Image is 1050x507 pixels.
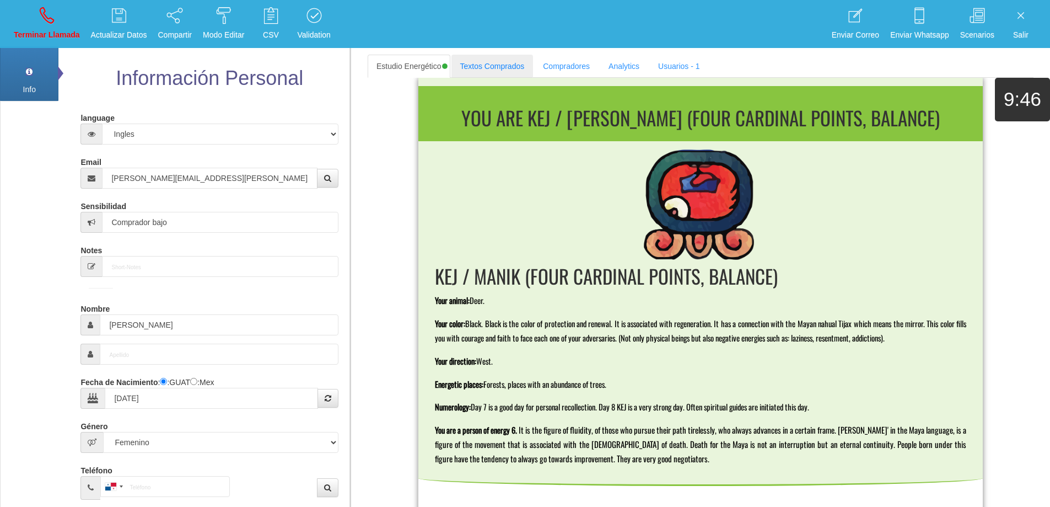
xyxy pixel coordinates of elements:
[886,3,953,45] a: Enviar Whatsapp
[297,29,330,41] p: Validation
[80,373,338,409] div: : :GUAT :Mex
[80,197,126,212] label: Sensibilidad
[435,355,476,367] span: Your direction:
[534,55,599,78] a: Compradores
[471,401,809,413] span: Day 7 is a good day for personal recollection. Day 8 KEJ is a very strong day. Often spiritual gu...
[102,256,338,277] input: Short-Notes
[1005,29,1036,41] p: Salir
[251,3,290,45] a: CSV
[293,3,334,45] a: Validation
[435,424,968,465] span: It is the figure of fluidity, of those who pursue their path tirelessly, who always advances in a...
[100,314,338,335] input: Nombre
[10,3,84,45] a: Terminar Llamada
[102,168,317,189] input: Correo electrónico
[368,55,450,78] a: Estudio Energético
[1001,3,1040,45] a: Salir
[100,476,230,497] input: Teléfono
[154,3,196,45] a: Compartir
[956,3,998,45] a: Scenarios
[80,373,158,388] label: Fecha de Nacimiento
[435,318,968,344] span: Black. Black is the color of protection and renewal. It is associated with regeneration. It has a...
[190,378,197,385] input: :Yuca-Mex
[483,378,606,390] span: Forests, places with an abundance of trees.
[199,3,248,45] a: Modo Editar
[160,378,167,385] input: :Quechi GUAT
[80,241,102,256] label: Notes
[832,29,879,41] p: Enviar Correo
[435,424,517,436] span: You are a person of energy 6.
[435,318,465,329] span: Your color:
[14,29,80,41] p: Terminar Llamada
[435,401,471,413] span: Numerology:
[435,295,470,306] span: Your animal:
[435,265,966,287] h1: KEJ / MANIK (FOUR CARDINAL POINTS, BALANCE)
[80,109,114,124] label: language
[158,29,192,41] p: Compartir
[476,355,493,367] span: West.
[80,153,101,168] label: Email
[451,55,534,78] a: Textos Comprados
[470,295,484,306] span: Deer.
[435,378,483,390] span: Energetic places:
[87,3,151,45] a: Actualizar Datos
[78,67,341,89] h2: Información Personal
[828,3,883,45] a: Enviar Correo
[100,344,338,365] input: Apellido
[203,29,244,41] p: Modo Editar
[600,55,648,78] a: Analytics
[80,461,112,476] label: Teléfono
[80,417,107,432] label: Género
[995,89,1050,110] h1: 9:46
[102,212,338,233] input: Sensibilidad
[960,29,994,41] p: Scenarios
[91,29,147,41] p: Actualizar Datos
[255,29,286,41] p: CSV
[423,107,978,129] h1: You are KEJ / [PERSON_NAME] (FOUR CARDINAL POINTS, BALANCE)
[80,300,110,314] label: Nombre
[649,55,708,78] a: Usuarios - 1
[101,477,126,497] div: Panama (Panamá): +507
[890,29,949,41] p: Enviar Whatsapp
